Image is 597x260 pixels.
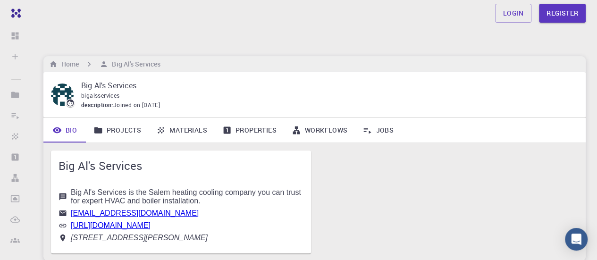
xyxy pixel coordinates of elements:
a: Login [495,4,531,23]
address: [STREET_ADDRESS][PERSON_NAME] [71,234,208,242]
p: Big Al's Services [81,80,571,91]
nav: breadcrumb [47,59,162,69]
a: Materials [149,118,215,143]
span: bigalsservices [81,92,120,99]
span: Joined on [DATE] [113,101,160,110]
a: Jobs [355,118,401,143]
a: Register [539,4,586,23]
span: description : [81,101,113,110]
a: [EMAIL_ADDRESS][DOMAIN_NAME] [71,209,199,217]
a: Workflows [284,118,355,143]
a: [URL][DOMAIN_NAME] [71,221,151,229]
a: Bio [43,118,86,143]
h6: Big Al's Services [108,59,160,69]
a: Projects [86,118,149,143]
a: Properties [215,118,284,143]
span: Big Al's Services [59,158,303,173]
div: Big Al's Services is the Salem heating cooling company you can trust for expert HVAC and boiler i... [71,188,303,205]
div: Open Intercom Messenger [565,228,588,251]
h6: Home [58,59,79,69]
